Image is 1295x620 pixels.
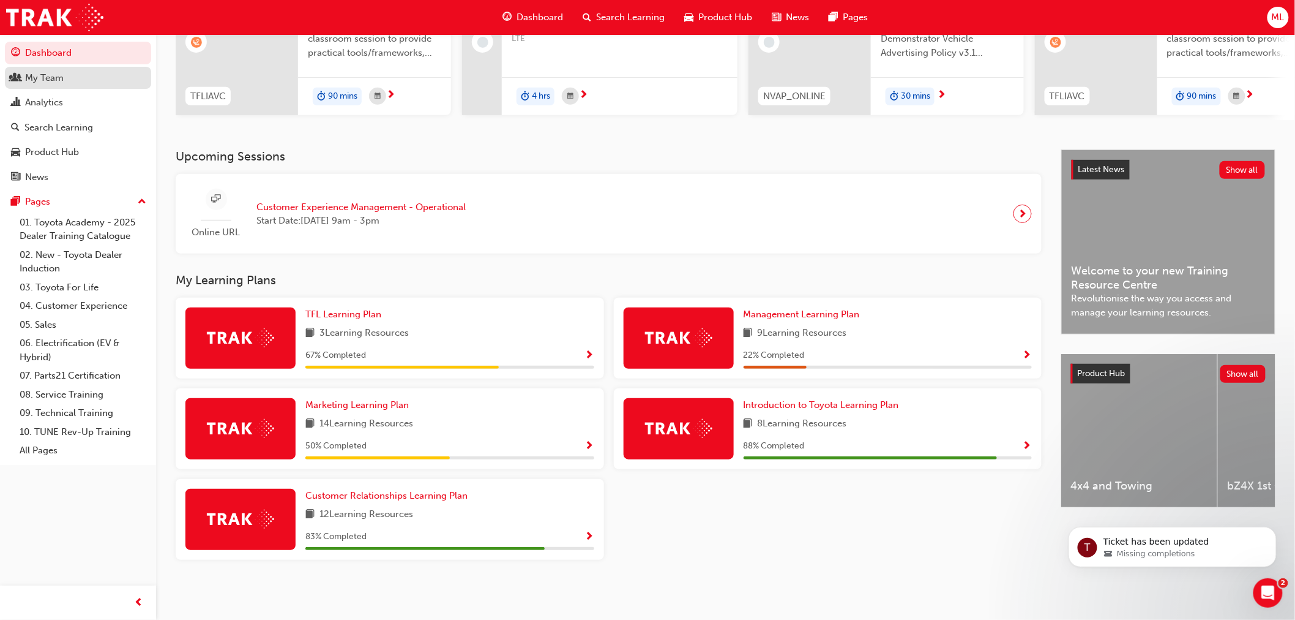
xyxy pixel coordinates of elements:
span: next-icon [386,90,395,101]
span: Show Progress [1023,441,1032,452]
img: Trak [207,328,274,347]
div: Pages [25,195,50,209]
a: car-iconProduct Hub [675,5,763,30]
a: All Pages [15,441,151,460]
span: guage-icon [503,10,512,25]
span: car-icon [685,10,694,25]
span: learningRecordVerb_NONE-icon [477,37,488,48]
span: news-icon [11,172,20,183]
a: 06. Electrification (EV & Hybrid) [15,334,151,366]
span: Customer Experience Management - Operational [256,200,466,214]
span: Show Progress [1023,350,1032,361]
span: calendar-icon [375,89,381,104]
span: Product Hub [1078,368,1125,379]
span: Pages [843,10,868,25]
span: TFLIAVC [190,89,226,104]
a: Online URLCustomer Experience Management - OperationalStart Date:[DATE] 9am - 3pm [185,184,1032,244]
span: book-icon [305,507,315,523]
button: Show all [1220,365,1266,383]
button: Pages [5,191,151,213]
span: duration-icon [521,89,529,105]
a: 04. Customer Experience [15,297,151,316]
span: 14 Learning Resources [319,417,413,432]
img: Trak [645,328,712,347]
span: people-icon [11,73,20,84]
a: 02. New - Toyota Dealer Induction [15,246,151,278]
span: learningRecordVerb_WAITLIST-icon [1050,37,1061,48]
div: Analytics [25,96,63,110]
a: pages-iconPages [819,5,878,30]
a: Management Learning Plan [744,308,865,322]
a: 05. Sales [15,316,151,335]
span: search-icon [583,10,592,25]
h3: Upcoming Sessions [176,149,1042,164]
span: search-icon [11,123,20,134]
span: next-icon [937,90,946,101]
a: Product Hub [5,141,151,164]
span: Latest News [1078,164,1125,175]
a: 07. Parts21 Certification [15,366,151,385]
a: Analytics [5,91,151,114]
span: Welcome to Toyota’s New and Demonstrator Vehicle Advertising Policy v3.1 eLearning module, design... [881,18,1014,60]
button: Show Progress [585,439,594,454]
iframe: Intercom live chat [1253,578,1283,608]
span: guage-icon [11,48,20,59]
a: Marketing Learning Plan [305,398,414,412]
span: 50 % Completed [305,439,367,453]
span: duration-icon [317,89,326,105]
span: 12 Learning Resources [319,507,413,523]
a: Trak [6,4,103,31]
a: News [5,166,151,189]
a: Introduction to Toyota Learning Plan [744,398,904,412]
span: Dashboard [517,10,564,25]
a: Latest NewsShow allWelcome to your new Training Resource CentreRevolutionise the way you access a... [1061,149,1275,335]
span: Customer Relationships Learning Plan [305,490,468,501]
a: Product HubShow all [1071,364,1266,384]
h3: My Learning Plans [176,273,1042,287]
span: LTE [512,32,728,46]
span: prev-icon [135,595,144,611]
button: Show Progress [585,348,594,363]
span: ML [1272,10,1285,25]
a: 4x4 and Towing [1061,354,1217,507]
span: TFL Learning Plan [305,309,381,320]
span: Show Progress [585,350,594,361]
span: Welcome to your new Training Resource Centre [1072,264,1265,292]
span: duration-icon [890,89,898,105]
button: Show Progress [1023,348,1032,363]
a: 09. Technical Training [15,404,151,423]
div: News [25,170,48,184]
span: 30 mins [901,89,930,104]
a: Search Learning [5,116,151,139]
span: learningRecordVerb_WAITLIST-icon [191,37,202,48]
a: Latest NewsShow all [1072,160,1265,180]
span: Show Progress [585,532,594,543]
button: Show Progress [585,529,594,545]
a: My Team [5,67,151,89]
span: 22 % Completed [744,349,805,363]
span: next-icon [579,90,588,101]
img: Trak [645,419,712,438]
span: NVAP_ONLINE [763,89,826,104]
span: sessionType_ONLINE_URL-icon [212,192,221,207]
span: Marketing Learning Plan [305,399,409,410]
span: News [786,10,810,25]
span: Revolutionise the way you access and manage your learning resources. [1072,292,1265,319]
a: 03. Toyota For Life [15,278,151,297]
span: 4 hrs [532,89,550,104]
div: Search Learning [24,121,93,135]
span: 3 Learning Resources [319,326,409,341]
span: Online URL [185,225,247,240]
span: chart-icon [11,97,20,108]
span: learningRecordVerb_NONE-icon [764,37,775,48]
span: next-icon [1245,90,1255,101]
span: Start Date: [DATE] 9am - 3pm [256,214,466,228]
span: up-icon [138,194,146,210]
button: DashboardMy TeamAnalyticsSearch LearningProduct HubNews [5,39,151,191]
span: book-icon [305,326,315,341]
span: 90 mins [1187,89,1217,104]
